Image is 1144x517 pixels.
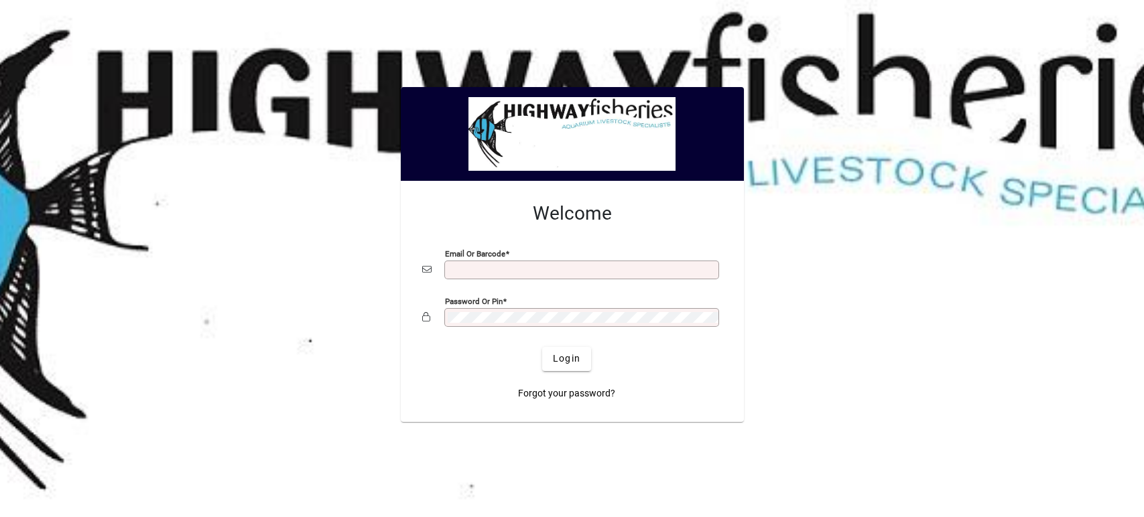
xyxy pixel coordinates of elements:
[422,202,722,225] h2: Welcome
[445,248,505,258] mat-label: Email or Barcode
[542,347,591,371] button: Login
[553,352,580,366] span: Login
[518,386,615,400] span: Forgot your password?
[445,296,503,305] mat-label: Password or Pin
[513,382,621,406] a: Forgot your password?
